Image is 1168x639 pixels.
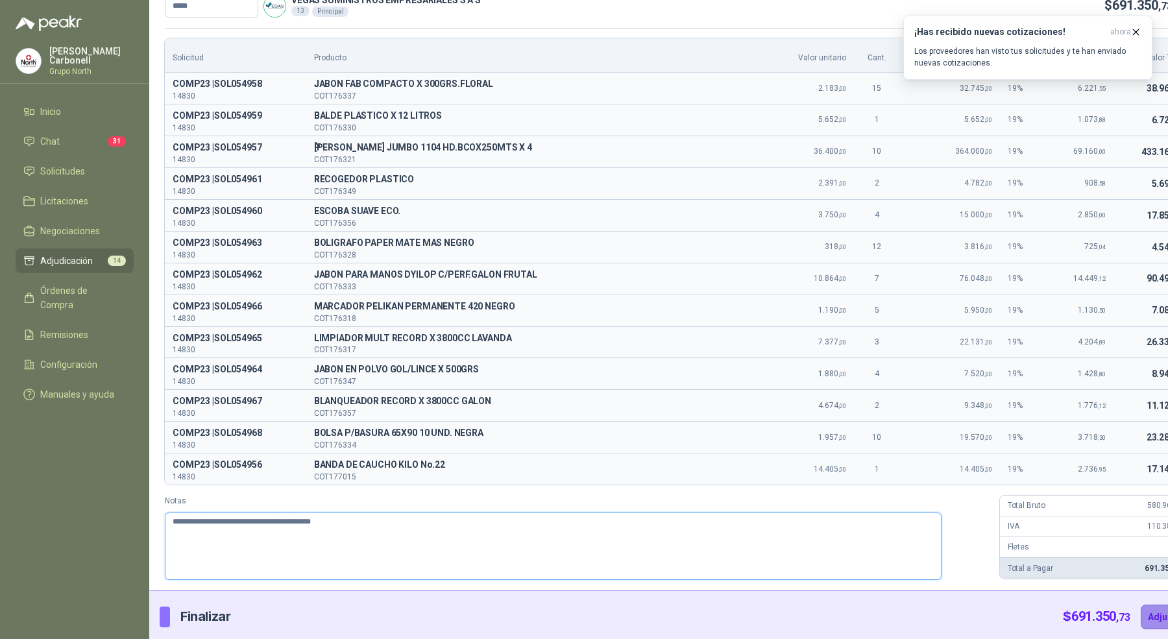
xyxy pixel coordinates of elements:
[173,235,298,251] p: COMP23 | SOL054963
[314,108,760,124] span: BALDE PLASTICO X 12 LITROS
[854,358,900,390] td: 4
[814,274,846,283] span: 10.864
[818,210,846,219] span: 3.750
[854,390,900,422] td: 2
[173,331,298,346] p: COMP23 | SOL054965
[964,306,992,315] span: 5.950
[314,204,760,219] p: E
[1008,541,1029,553] p: Fletes
[314,140,760,156] p: P
[173,283,298,291] p: 14830
[16,159,134,184] a: Solicitudes
[40,254,93,268] span: Adjudicación
[40,104,61,119] span: Inicio
[838,243,846,250] span: ,00
[1084,242,1106,251] span: 725
[165,38,306,73] th: Solicitud
[173,299,298,315] p: COMP23 | SOL054966
[173,409,298,417] p: 14830
[1000,358,1048,390] td: 19 %
[1000,136,1048,167] td: 19 %
[960,337,992,346] span: 22.131
[314,331,760,346] p: L
[960,84,992,93] span: 32.745
[1000,390,1048,422] td: 19 %
[1078,210,1106,219] span: 2.850
[1098,85,1106,92] span: ,55
[1000,167,1048,199] td: 19 %
[173,219,298,227] p: 14830
[16,49,41,73] img: Company Logo
[16,16,82,31] img: Logo peakr
[854,104,900,136] td: 1
[1000,422,1048,453] td: 19 %
[314,394,760,409] p: B
[964,242,992,251] span: 3.816
[1000,326,1048,358] td: 19 %
[964,115,992,124] span: 5.652
[818,84,846,93] span: 2.183
[854,295,900,326] td: 5
[838,211,846,219] span: ,00
[16,382,134,407] a: Manuales y ayuda
[314,346,760,354] p: COT176317
[914,45,1141,69] p: Los proveedores han visto tus solicitudes y te han enviado nuevas cotizaciones.
[903,16,1152,80] button: ¡Has recibido nuevas cotizaciones!ahora Los proveedores han visto tus solicitudes y te han enviad...
[854,38,900,73] th: Cant.
[960,274,992,283] span: 76.048
[818,369,846,378] span: 1.880
[854,167,900,199] td: 2
[314,409,760,417] p: COT176357
[1063,607,1130,627] p: $
[173,362,298,378] p: COMP23 | SOL054964
[838,402,846,409] span: ,00
[40,328,88,342] span: Remisiones
[40,164,85,178] span: Solicitudes
[984,180,992,187] span: ,00
[825,242,846,251] span: 318
[314,426,760,441] p: B
[173,140,298,156] p: COMP23 | SOL054957
[1098,243,1106,250] span: ,04
[854,422,900,453] td: 10
[838,339,846,346] span: ,00
[16,219,134,243] a: Negociaciones
[1000,263,1048,295] td: 19 %
[854,136,900,167] td: 10
[314,235,760,251] p: B
[314,473,760,481] p: COT177015
[1000,453,1048,485] td: 19 %
[173,172,298,187] p: COMP23 | SOL054961
[984,339,992,346] span: ,00
[314,267,760,283] p: J
[1000,199,1048,231] td: 19 %
[314,299,760,315] span: MARCADOR PELIKAN PERMANENTE 420 NEGRO
[1000,231,1048,263] td: 19 %
[838,275,846,282] span: ,00
[914,27,1105,38] h3: ¡Has recibido nuevas cotizaciones!
[984,116,992,123] span: ,00
[314,331,760,346] span: LIMPIADOR MULT RECORD X 3800CC LAVANDA
[314,156,760,163] p: COT176321
[173,156,298,163] p: 14830
[1098,339,1106,346] span: ,89
[314,172,760,187] p: R
[984,211,992,219] span: ,00
[984,243,992,250] span: ,00
[173,426,298,441] p: COMP23 | SOL054968
[1098,307,1106,314] span: ,50
[314,362,760,378] p: J
[16,248,134,273] a: Adjudicación14
[40,194,88,208] span: Licitaciones
[314,426,760,441] span: BOLSA P/BASURA 65X90 10 UND. NEGRA
[312,6,349,17] div: Principal
[40,224,100,238] span: Negociaciones
[1071,609,1130,624] span: 691.350
[838,307,846,314] span: ,00
[173,77,298,92] p: COMP23 | SOL054958
[16,352,134,377] a: Configuración
[173,187,298,195] p: 14830
[1098,370,1106,378] span: ,80
[314,251,760,259] p: COT176328
[314,172,760,187] span: RECOGEDOR PLASTICO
